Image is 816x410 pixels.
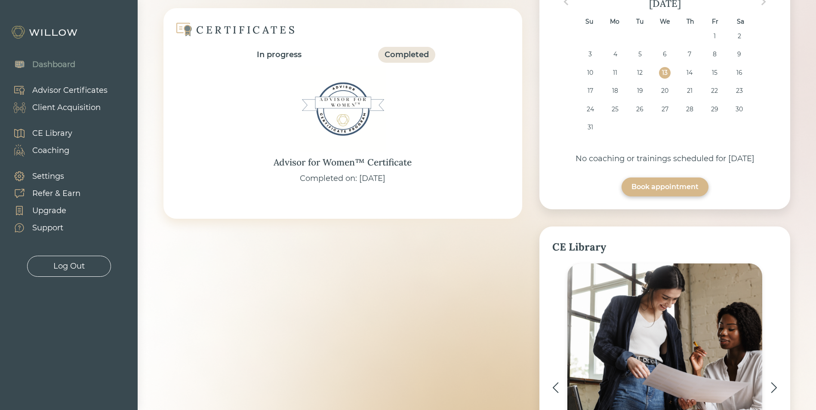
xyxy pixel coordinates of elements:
div: Coaching [32,145,69,156]
a: Refer & Earn [4,185,80,202]
div: In progress [257,49,302,61]
img: Willow [11,25,80,39]
div: Choose Tuesday, August 26th, 2025 [634,104,646,115]
div: Choose Sunday, August 24th, 2025 [585,104,596,115]
div: We [659,16,671,28]
div: Tu [634,16,645,28]
div: Th [684,16,696,28]
a: Client Acquisition [4,99,108,116]
div: Choose Wednesday, August 20th, 2025 [659,85,671,97]
div: Sa [735,16,746,28]
div: Choose Saturday, August 9th, 2025 [733,49,745,60]
div: Client Acquisition [32,102,101,113]
div: month 2025-08 [555,31,775,140]
div: Advisor for Women™ Certificate [274,156,412,169]
div: Choose Sunday, August 17th, 2025 [585,85,596,97]
div: Choose Saturday, August 2nd, 2025 [733,31,745,42]
div: Choose Monday, August 25th, 2025 [609,104,621,115]
div: CE Library [32,128,72,139]
div: Upgrade [32,205,66,217]
div: Settings [32,171,64,182]
div: Mo [609,16,620,28]
a: Upgrade [4,202,80,219]
div: Choose Thursday, August 14th, 2025 [684,67,696,79]
div: Choose Tuesday, August 19th, 2025 [634,85,646,97]
div: Choose Friday, August 1st, 2025 [709,31,721,42]
div: Choose Sunday, August 10th, 2025 [585,67,596,79]
div: Completed [385,49,429,61]
div: Choose Thursday, August 7th, 2025 [684,49,696,60]
div: Choose Saturday, August 16th, 2025 [733,67,745,79]
div: Choose Tuesday, August 12th, 2025 [634,67,646,79]
div: Choose Friday, August 8th, 2025 [709,49,721,60]
div: Choose Monday, August 18th, 2025 [609,85,621,97]
div: Choose Wednesday, August 27th, 2025 [659,104,671,115]
div: Book appointment [631,182,699,192]
div: Choose Wednesday, August 13th, 2025 [659,67,671,79]
div: Support [32,222,63,234]
div: Log Out [53,260,85,272]
div: Choose Friday, August 29th, 2025 [709,104,721,115]
img: Advisor for Women™ Certificate Badge [300,66,386,152]
div: Su [583,16,595,28]
div: Dashboard [32,59,75,70]
img: < [552,382,559,393]
a: Coaching [4,142,72,159]
div: Choose Saturday, August 23rd, 2025 [733,85,745,97]
div: Refer & Earn [32,188,80,199]
div: Advisor Certificates [32,85,108,96]
div: Choose Wednesday, August 6th, 2025 [659,49,671,60]
a: Settings [4,168,80,185]
div: CERTIFICATES [196,23,297,37]
div: Choose Sunday, August 3rd, 2025 [585,49,596,60]
div: Choose Sunday, August 31st, 2025 [585,122,596,133]
div: Choose Thursday, August 28th, 2025 [684,104,696,115]
a: CE Library [4,125,72,142]
div: Choose Monday, August 11th, 2025 [609,67,621,79]
div: Choose Friday, August 22nd, 2025 [709,85,721,97]
div: Choose Friday, August 15th, 2025 [709,67,721,79]
img: > [771,382,777,393]
a: Advisor Certificates [4,82,108,99]
div: CE Library [552,239,777,255]
div: Choose Thursday, August 21st, 2025 [684,85,696,97]
div: Choose Monday, August 4th, 2025 [609,49,621,60]
div: Fr [709,16,721,28]
a: Dashboard [4,56,75,73]
div: No coaching or trainings scheduled for [DATE] [552,153,777,165]
div: Choose Tuesday, August 5th, 2025 [634,49,646,60]
div: Completed on: [DATE] [300,173,385,184]
div: Choose Saturday, August 30th, 2025 [733,104,745,115]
